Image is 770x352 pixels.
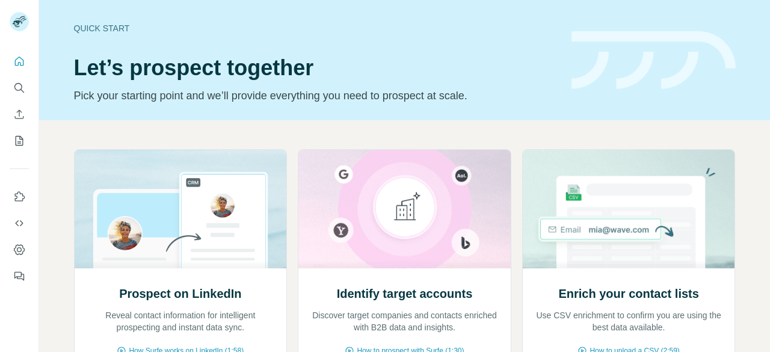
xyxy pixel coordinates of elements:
[571,31,736,90] img: banner
[337,285,473,302] h2: Identify target accounts
[310,309,499,333] p: Discover target companies and contacts enriched with B2B data and insights.
[558,285,698,302] h2: Enrich your contact lists
[10,12,29,31] img: Avatar
[74,56,557,80] h1: Let’s prospect together
[74,150,288,268] img: Prospect on LinkedIn
[10,103,29,125] button: Enrich CSV
[10,265,29,287] button: Feedback
[74,87,557,104] p: Pick your starting point and we’ll provide everything you need to prospect at scale.
[10,239,29,261] button: Dashboard
[10,77,29,99] button: Search
[10,186,29,208] button: Use Surfe on LinkedIn
[298,150,511,268] img: Identify target accounts
[10,51,29,72] button: Quick start
[10,130,29,152] button: My lists
[10,212,29,234] button: Use Surfe API
[535,309,723,333] p: Use CSV enrichment to confirm you are using the best data available.
[87,309,275,333] p: Reveal contact information for intelligent prospecting and instant data sync.
[74,22,557,34] div: Quick start
[522,150,736,268] img: Enrich your contact lists
[119,285,241,302] h2: Prospect on LinkedIn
